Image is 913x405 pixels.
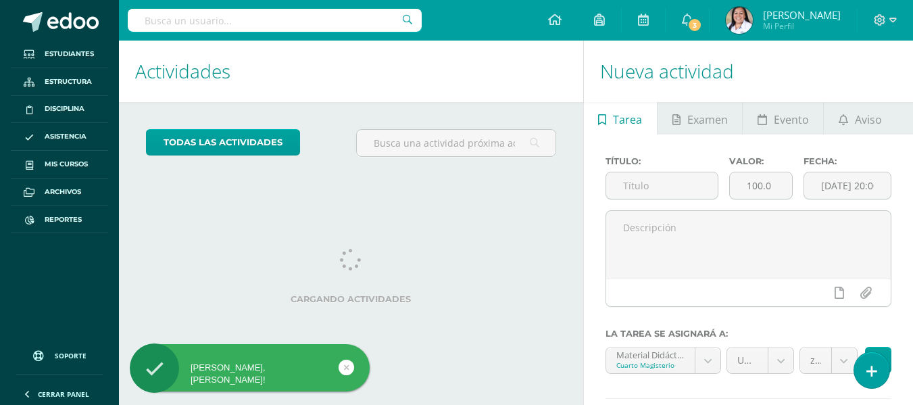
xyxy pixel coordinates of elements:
input: Puntos máximos [730,172,792,199]
span: Estudiantes [45,49,94,59]
a: Tarea [584,102,657,135]
input: Fecha de entrega [804,172,891,199]
a: Evento [743,102,823,135]
a: Examen [658,102,742,135]
input: Busca un usuario... [128,9,422,32]
div: Cuarto Magisterio [616,360,685,370]
span: [PERSON_NAME] [763,8,841,22]
label: La tarea se asignará a: [606,329,891,339]
span: Estructura [45,76,92,87]
span: Unidad 4 [737,348,758,373]
span: Soporte [55,351,87,360]
a: Mis cursos [11,151,108,178]
span: Evento [774,103,809,136]
h1: Nueva actividad [600,41,897,102]
input: Busca una actividad próxima aquí... [357,130,555,156]
label: Título: [606,156,718,166]
span: Archivos [45,187,81,197]
a: todas las Actividades [146,129,300,156]
span: Mi Perfil [763,20,841,32]
a: Material Didáctico 'A'Cuarto Magisterio [606,348,721,373]
img: e6ffc2c23759ff52a2fc79f3412619e3.png [726,7,753,34]
span: Mis cursos [45,159,88,170]
input: Título [606,172,718,199]
a: Reportes [11,206,108,234]
span: Asistencia [45,131,87,142]
a: Disciplina [11,96,108,124]
a: Soporte [16,337,103,371]
span: Aviso [855,103,882,136]
a: zona (100.0%) [800,348,857,373]
a: Estructura [11,68,108,96]
span: Reportes [45,214,82,225]
span: zona (100.0%) [810,348,821,373]
label: Valor: [729,156,793,166]
h1: Actividades [135,41,567,102]
span: 3 [687,18,702,32]
span: Cerrar panel [38,389,89,399]
a: Archivos [11,178,108,206]
a: Estudiantes [11,41,108,68]
span: Tarea [613,103,642,136]
span: Examen [687,103,728,136]
label: Cargando actividades [146,294,556,304]
span: Disciplina [45,103,84,114]
label: Fecha: [804,156,891,166]
a: Aviso [824,102,896,135]
div: [PERSON_NAME], [PERSON_NAME]! [130,362,370,386]
div: Material Didáctico 'A' [616,348,685,360]
a: Asistencia [11,123,108,151]
a: Unidad 4 [727,348,793,373]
